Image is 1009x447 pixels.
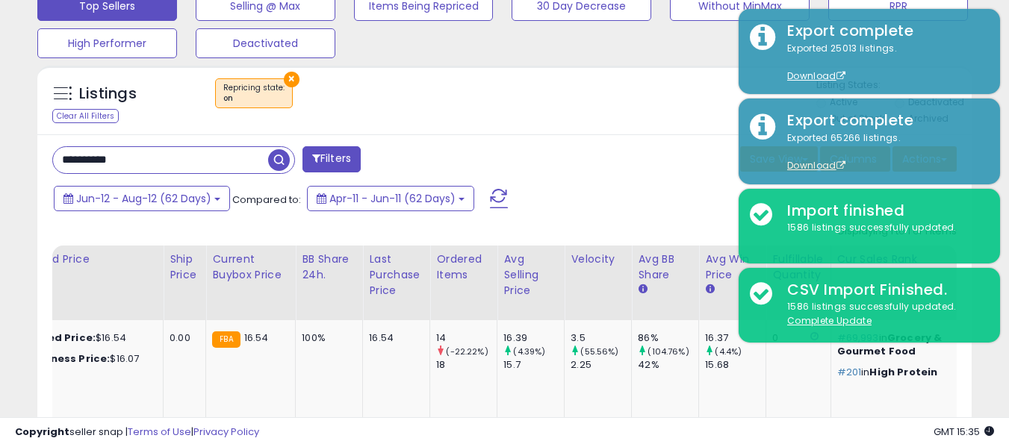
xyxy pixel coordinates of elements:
span: Jun-12 - Aug-12 (62 Days) [76,191,211,206]
a: Download [787,159,845,172]
div: Clear All Filters [52,109,119,123]
a: Privacy Policy [193,425,259,439]
div: $16.07 [28,352,152,366]
div: 100% [302,331,351,345]
span: Repricing state : [223,82,285,104]
small: Avg BB Share. [638,283,647,296]
small: (-22.22%) [446,346,488,357]
b: Business Price: [28,351,110,366]
span: 2025-08-13 15:35 GMT [934,425,994,439]
div: 1586 listings successfully updated. [776,300,989,328]
div: 1586 listings successfully updated. [776,221,989,235]
div: Avg BB Share [638,251,692,283]
small: (104.76%) [648,346,689,357]
div: 16.54 [369,331,418,345]
div: 2.25 [571,358,631,372]
small: (55.56%) [580,346,618,357]
small: (4.4%) [715,346,742,357]
div: 18 [436,358,497,372]
span: Grocery & Gourmet Food [837,331,943,358]
div: seller snap | | [15,425,259,440]
div: 42% [638,358,698,372]
small: Avg Win Price. [705,283,714,296]
u: Complete Update [787,314,872,327]
button: High Performer [37,28,177,58]
a: Terms of Use [128,425,191,439]
button: Deactivated [196,28,335,58]
div: Ship Price [170,251,199,283]
div: Export complete [776,20,989,42]
div: 14 [436,331,497,345]
span: Apr-11 - Jun-11 (62 Days) [329,191,456,206]
span: High Protein [869,365,937,379]
div: Velocity [571,251,625,267]
div: Avg Selling Price [503,251,558,298]
small: (4.39%) [513,346,545,357]
div: Ordered Items [436,251,491,283]
div: Current Buybox Price [212,251,289,283]
div: 0.00 [170,331,194,345]
div: 15.7 [503,358,564,372]
p: in [837,331,984,358]
div: Listed Price [28,251,157,267]
div: 15.68 [705,358,766,372]
div: Import finished [776,200,989,222]
button: Apr-11 - Jun-11 (62 Days) [307,186,474,211]
div: 3.5 [571,331,631,345]
div: on [223,93,285,104]
div: Last Purchase Price [369,251,423,298]
a: Download [787,69,845,82]
span: #201 [837,365,862,379]
div: 16.39 [503,331,564,345]
small: FBA [212,331,240,348]
h5: Listings [79,84,137,104]
div: CSV Import Finished. [776,279,989,301]
div: Avg Win Price [705,251,760,283]
label: Deactivated [908,96,964,108]
div: Export complete [776,110,989,131]
button: Jun-12 - Aug-12 (62 Days) [54,186,230,211]
div: 16.37 [705,331,766,345]
button: Filters [302,146,361,172]
span: 16.54 [244,331,269,345]
div: $16.54 [28,331,152,345]
div: Exported 25013 listings. [776,42,989,84]
span: Compared to: [232,193,301,207]
div: Exported 65266 listings. [776,131,989,173]
button: × [284,72,299,87]
div: 86% [638,331,698,345]
strong: Copyright [15,425,69,439]
p: in [837,366,984,379]
div: BB Share 24h. [302,251,356,283]
label: Active [830,96,857,108]
b: Listed Price: [28,331,96,345]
